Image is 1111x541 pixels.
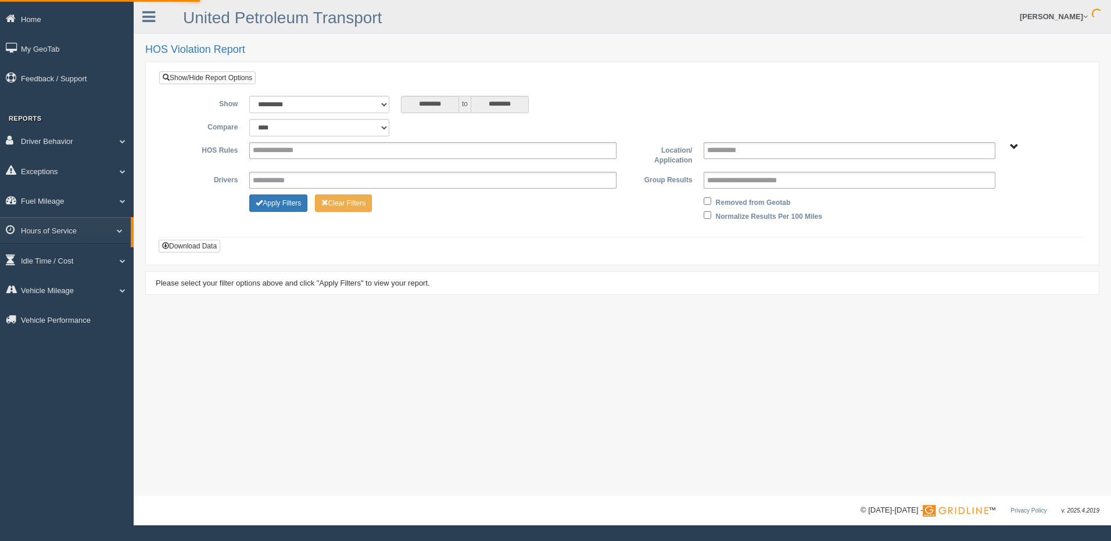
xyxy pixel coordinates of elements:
label: Compare [168,119,243,133]
span: to [459,96,471,113]
img: Gridline [923,505,988,517]
label: Drivers [168,172,243,186]
button: Download Data [159,240,220,253]
label: HOS Rules [168,142,243,156]
h2: HOS Violation Report [145,44,1099,56]
a: United Petroleum Transport [183,9,382,27]
span: v. 2025.4.2019 [1062,507,1099,514]
label: Location/ Application [622,142,698,166]
label: Show [168,96,243,110]
a: Privacy Policy [1010,507,1047,514]
a: Show/Hide Report Options [159,71,256,84]
label: Normalize Results Per 100 Miles [716,208,822,222]
label: Group Results [622,172,698,186]
span: Please select your filter options above and click "Apply Filters" to view your report. [156,279,430,287]
div: © [DATE]-[DATE] - ™ [861,504,1099,517]
button: Change Filter Options [249,194,307,212]
button: Change Filter Options [315,194,372,212]
label: Removed from Geotab [716,194,791,208]
a: HOS Explanation Reports [21,247,131,268]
